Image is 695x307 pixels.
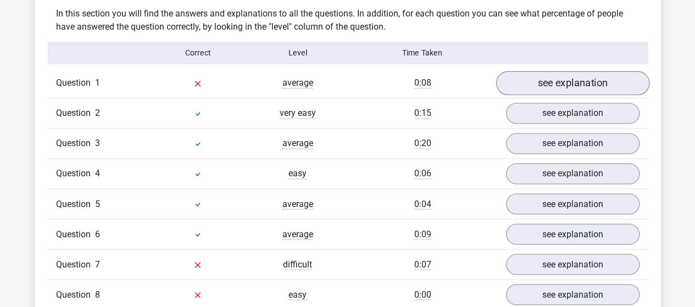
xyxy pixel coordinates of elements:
a: see explanation [506,103,640,124]
span: 0:15 [414,108,431,119]
span: Question [56,76,95,90]
span: difficult [283,259,312,270]
span: average [282,138,313,149]
span: 6 [95,228,100,239]
span: Question [56,167,95,180]
a: see explanation [506,284,640,305]
span: Question [56,137,95,150]
a: see explanation [506,193,640,214]
div: Time Taken [347,47,497,59]
span: 7 [95,259,100,269]
div: Correct [148,47,248,59]
span: easy [288,289,307,300]
span: Question [56,107,95,120]
span: 0:00 [414,289,431,300]
span: average [282,228,313,239]
span: 0:09 [414,228,431,239]
a: see explanation [506,163,640,184]
div: In this section you will find the answers and explanations to all the questions. In addition, for... [48,7,648,34]
span: 4 [95,168,100,178]
span: Question [56,288,95,301]
span: 0:20 [414,138,431,149]
span: easy [288,168,307,179]
span: 1 [95,77,100,88]
span: 3 [95,138,100,148]
span: average [282,198,313,209]
span: 0:04 [414,198,431,209]
span: Question [56,197,95,210]
span: 8 [95,289,100,299]
span: Question [56,258,95,271]
span: 5 [95,198,100,209]
span: very easy [280,108,316,119]
a: see explanation [506,254,640,275]
a: see explanation [496,71,649,95]
div: Level [248,47,348,59]
span: 0:07 [414,259,431,270]
span: 0:08 [414,77,431,88]
a: see explanation [506,133,640,154]
span: 0:06 [414,168,431,179]
span: 2 [95,108,100,118]
span: average [282,77,313,88]
span: Question [56,227,95,241]
a: see explanation [506,224,640,244]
